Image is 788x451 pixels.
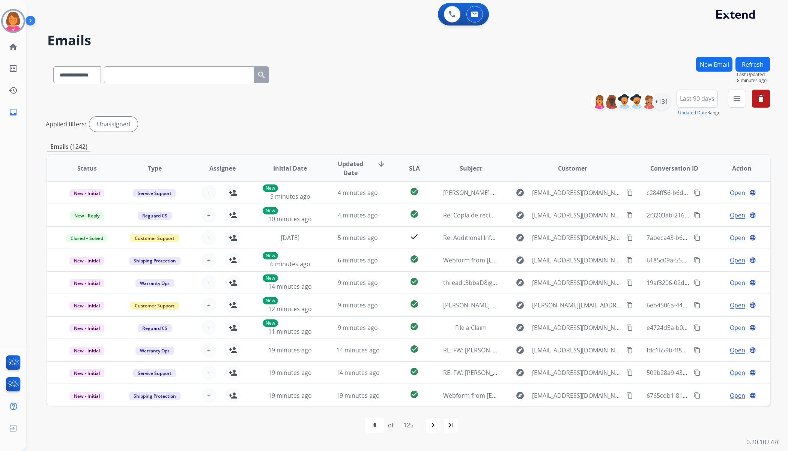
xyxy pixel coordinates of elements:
[653,93,671,111] div: +131
[69,189,104,197] span: New - Initial
[202,253,217,268] button: +
[626,347,633,354] mat-icon: content_copy
[532,188,622,197] span: [EMAIL_ADDRESS][DOMAIN_NAME][DATE]
[207,256,211,265] span: +
[229,301,238,310] mat-icon: person_add
[447,421,456,430] mat-icon: last_page
[229,188,238,197] mat-icon: person_add
[229,233,238,242] mat-icon: person_add
[66,234,108,242] span: Closed – Solved
[516,368,525,377] mat-icon: explore
[647,279,761,287] span: 19af3206-02dc-4f45-9b2d-66864a3d3d51
[410,255,419,264] mat-icon: check_circle
[270,192,310,201] span: 5 minutes ago
[202,230,217,245] button: +
[229,368,238,377] mat-icon: person_add
[532,233,622,242] span: [EMAIL_ADDRESS][DOMAIN_NAME]
[647,256,763,264] span: 6185c09a-55d0-467e-9bab-3a74a5be8756
[696,57,732,72] button: New Email
[69,392,104,400] span: New - Initial
[268,369,312,377] span: 19 minutes ago
[694,234,701,241] mat-icon: content_copy
[702,155,770,181] th: Action
[749,257,756,264] mat-icon: language
[410,187,419,196] mat-icon: check_circle
[207,391,211,400] span: +
[338,189,378,197] span: 4 minutes ago
[626,324,633,331] mat-icon: content_copy
[694,392,701,399] mat-icon: content_copy
[410,232,419,241] mat-icon: check
[410,322,419,331] mat-icon: check_circle
[229,346,238,355] mat-icon: person_add
[694,279,701,286] mat-icon: content_copy
[626,234,633,241] mat-icon: content_copy
[9,108,18,117] mat-icon: inbox
[133,189,176,197] span: Service Support
[532,391,622,400] span: [EMAIL_ADDRESS][DOMAIN_NAME]
[647,369,764,377] span: 509b28a9-4308-4641-9794-9b3046dcda2d
[130,234,179,242] span: Customer Support
[281,234,299,242] span: [DATE]
[749,302,756,309] mat-icon: language
[202,365,217,380] button: +
[730,211,745,220] span: Open
[69,302,104,310] span: New - Initial
[737,72,770,78] span: Last Updated:
[516,233,525,242] mat-icon: explore
[694,302,701,309] mat-icon: content_copy
[532,278,622,287] span: [EMAIL_ADDRESS][DOMAIN_NAME]
[647,234,765,242] span: 7abeca43-b6dd-4132-bd20-8d689a1ae41d
[202,388,217,403] button: +
[443,234,517,242] span: Re: Additional Information
[516,323,525,332] mat-icon: explore
[69,369,104,377] span: New - Initial
[338,324,378,332] span: 9 minutes ago
[229,278,238,287] mat-icon: person_add
[135,279,174,287] span: Warranty Ops
[737,78,770,84] span: 8 minutes ago
[516,188,525,197] mat-icon: explore
[202,343,217,358] button: +
[647,346,758,354] span: fdc1659b-ff84-42b5-8852-89be176a7efa
[263,252,278,259] p: New
[730,278,745,287] span: Open
[202,275,217,290] button: +
[626,257,633,264] mat-icon: content_copy
[410,345,419,354] mat-icon: check_circle
[443,346,675,354] span: RE: FW: [PERSON_NAME] (Case 10570986) [ thread::RQYL7_7pBzuKmvaHtIMWhTk:: ]
[532,323,622,332] span: [EMAIL_ADDRESS][DOMAIN_NAME]
[626,369,633,376] mat-icon: content_copy
[229,211,238,220] mat-icon: person_add
[443,211,608,219] span: Re: Copia de recibo [ thread::6qj4kc-mCgS1Hz5VCQtLGzk:: ]
[207,301,211,310] span: +
[69,279,104,287] span: New - Initial
[9,64,18,73] mat-icon: list_alt
[207,233,211,242] span: +
[377,159,386,168] mat-icon: arrow_downward
[626,302,633,309] mat-icon: content_copy
[650,164,698,173] span: Conversation ID
[148,164,162,173] span: Type
[516,346,525,355] mat-icon: explore
[647,391,759,400] span: 6765cdb1-81bc-4f5a-ba15-b2372fdf311d
[647,324,760,332] span: e4724d5a-b06b-4a21-a66e-cc97fd0df091
[460,164,482,173] span: Subject
[229,323,238,332] mat-icon: person_add
[388,421,394,430] div: of
[47,33,770,48] h2: Emails
[47,142,90,151] p: Emails (1242)
[202,208,217,223] button: +
[749,369,756,376] mat-icon: language
[273,164,307,173] span: Initial Date
[694,347,701,354] mat-icon: content_copy
[746,438,780,447] p: 0.20.1027RC
[694,189,701,196] mat-icon: content_copy
[730,301,745,310] span: Open
[263,297,278,304] p: New
[749,189,756,196] mat-icon: language
[730,323,745,332] span: Open
[532,301,622,310] span: [PERSON_NAME][EMAIL_ADDRESS][DOMAIN_NAME]
[443,279,550,287] span: thread::3bbaD8igC1uGw3HCtlwDizk:: ]
[268,391,312,400] span: 19 minutes ago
